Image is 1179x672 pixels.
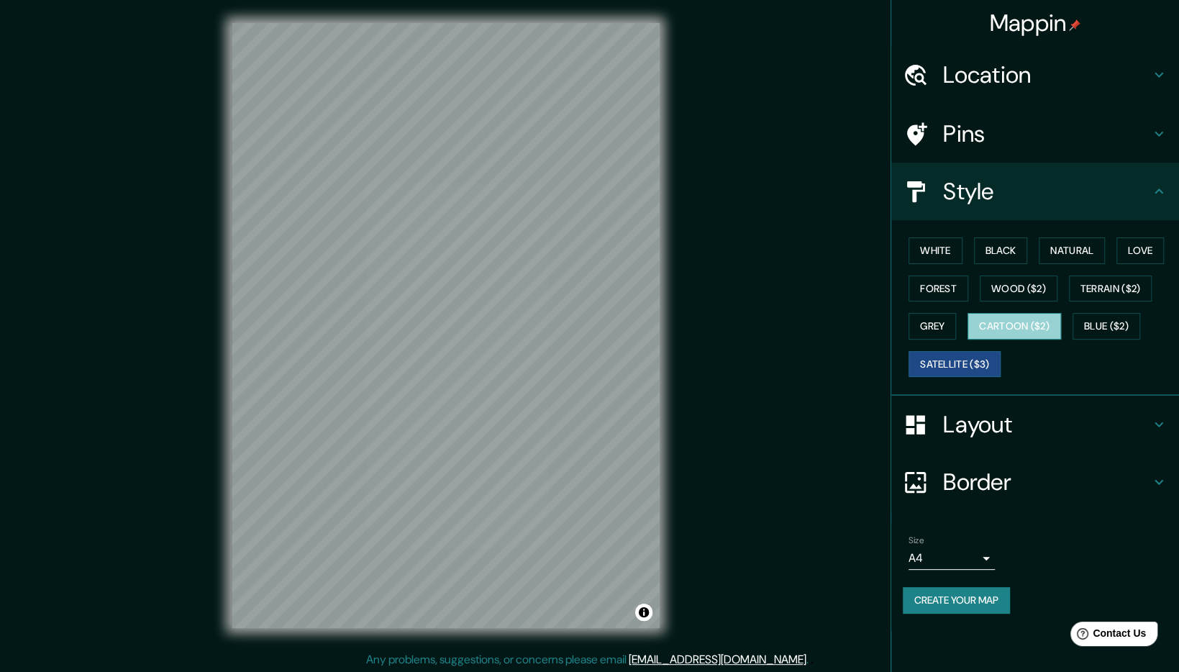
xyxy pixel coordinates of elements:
canvas: Map [232,23,660,628]
button: Forest [909,276,968,302]
button: Create your map [903,587,1010,614]
button: Toggle attribution [635,604,652,621]
div: Border [891,453,1179,511]
button: Blue ($2) [1073,313,1140,340]
img: pin-icon.png [1069,19,1080,31]
div: Location [891,46,1179,104]
button: Satellite ($3) [909,351,1001,378]
button: Terrain ($2) [1069,276,1152,302]
h4: Border [943,468,1150,496]
h4: Style [943,177,1150,206]
button: Black [974,237,1028,264]
label: Size [909,535,924,547]
p: Any problems, suggestions, or concerns please email . [366,651,809,668]
div: Layout [891,396,1179,453]
div: Style [891,163,1179,220]
div: . [811,651,814,668]
button: Cartoon ($2) [968,313,1061,340]
div: Pins [891,105,1179,163]
h4: Location [943,60,1150,89]
h4: Mappin [990,9,1081,37]
iframe: Help widget launcher [1051,616,1163,656]
div: A4 [909,547,995,570]
h4: Pins [943,119,1150,148]
button: Grey [909,313,956,340]
h4: Layout [943,410,1150,439]
a: [EMAIL_ADDRESS][DOMAIN_NAME] [629,652,806,667]
div: . [809,651,811,668]
button: Wood ($2) [980,276,1057,302]
button: Natural [1039,237,1105,264]
button: Love [1116,237,1164,264]
button: White [909,237,962,264]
